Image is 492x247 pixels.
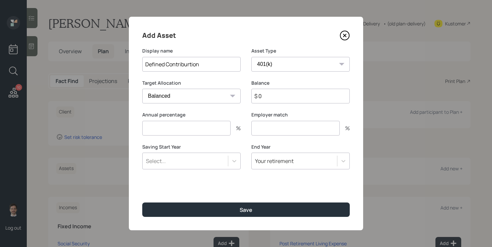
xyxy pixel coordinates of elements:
div: Your retirement [255,157,294,165]
div: % [340,126,350,131]
label: End Year [251,144,350,150]
label: Saving Start Year [142,144,241,150]
div: Select... [146,157,166,165]
button: Save [142,202,350,217]
div: Save [240,206,252,214]
label: Asset Type [251,48,350,54]
h4: Add Asset [142,30,176,41]
label: Balance [251,80,350,86]
label: Target Allocation [142,80,241,86]
div: % [231,126,241,131]
label: Employer match [251,111,350,118]
label: Display name [142,48,241,54]
label: Annual percentage [142,111,241,118]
